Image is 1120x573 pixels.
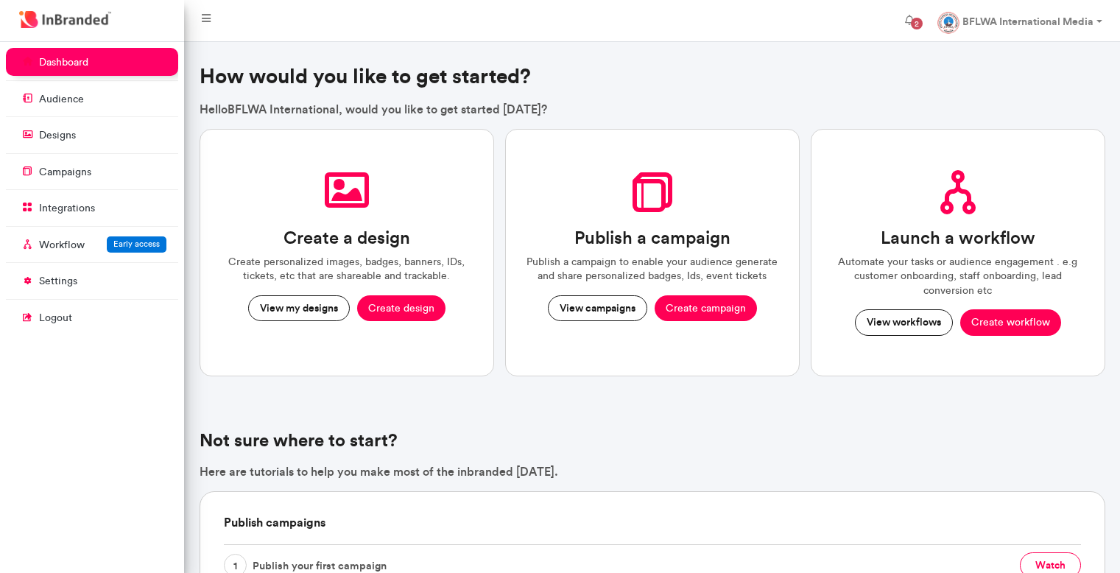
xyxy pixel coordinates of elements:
[39,274,77,289] p: settings
[1058,514,1105,558] iframe: chat widget
[39,311,72,326] p: logout
[574,228,730,249] h3: Publish a campaign
[248,295,350,322] button: View my designs
[224,492,1081,544] h6: Publish campaigns
[524,255,781,284] p: Publish a campaign to enable your audience generate and share personalized badges, Ids, event tic...
[926,6,1114,35] a: BFLWA International Media
[6,121,178,149] a: designs
[200,64,1105,89] h3: How would you like to get started?
[15,7,115,32] img: InBranded Logo
[39,55,88,70] p: dashboard
[881,228,1035,249] h3: Launch a workflow
[960,309,1061,336] button: Create workflow
[39,165,91,180] p: campaigns
[6,194,178,222] a: integrations
[39,201,95,216] p: integrations
[911,18,923,29] span: 2
[200,463,1105,479] p: Here are tutorials to help you make most of the inbranded [DATE].
[6,48,178,76] a: dashboard
[855,309,953,336] button: View workflows
[655,295,757,322] button: Create campaign
[283,228,410,249] h3: Create a design
[6,158,178,186] a: campaigns
[6,267,178,295] a: settings
[893,6,926,35] button: 2
[200,101,1105,117] p: Hello BFLWA International , would you like to get started [DATE]?
[113,239,160,249] span: Early access
[937,12,959,34] img: profile dp
[39,238,85,253] p: Workflow
[218,255,476,284] p: Create personalized images, badges, banners, IDs, tickets, etc that are shareable and trackable.
[6,231,178,259] a: WorkflowEarly access
[6,85,178,113] a: audience
[39,92,84,107] p: audience
[357,295,445,322] button: Create design
[39,128,76,143] p: designs
[829,255,1087,298] p: Automate your tasks or audience engagement . e.g customer onboarding, staff onboarding, lead conv...
[200,430,1105,451] h4: Not sure where to start?
[548,295,647,322] button: View campaigns
[962,15,1093,28] strong: BFLWA International Media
